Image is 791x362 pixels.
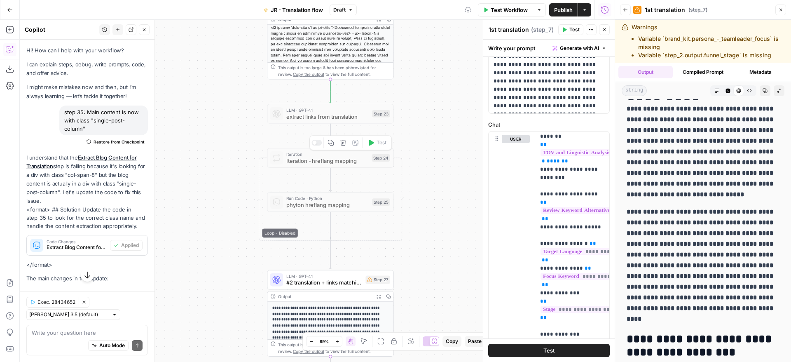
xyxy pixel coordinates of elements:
span: Publish [554,6,573,14]
li: Variable `step_2.output.funnel_stage` is missing [638,51,784,59]
div: Step 25 [372,198,390,206]
span: JR - Translation flow [271,6,323,14]
p: I can explain steps, debug, write prompts, code, and offer advice. [26,60,148,78]
button: Draft [330,5,357,15]
div: step 35: Main content is now with class "single-post-column" [59,106,148,135]
span: extract links from translation [286,113,369,121]
div: Run Code · Pythonphyton hreflang mappingStep 25 [267,192,393,212]
span: Restore from Checkpoint [94,139,145,145]
label: Chat [488,120,610,129]
span: Code Changes [47,240,107,244]
div: Loop - DisabledIterationIteration - hreflang mappingStep 24Test [267,148,393,168]
input: Claude Sonnet 3.5 (default) [29,310,108,319]
button: Copy [442,336,461,347]
a: Extract Blog Content for Translation [26,154,137,169]
button: Output [618,66,673,78]
button: Generate with AI [549,43,610,54]
span: Applied [121,242,139,249]
span: 99% [320,338,329,345]
li: Variable `brand_kit.persona_-_teamleader_focus` is missing [638,35,784,51]
div: LLM · GPT-4.1extract links from translationStep 23 [267,104,393,124]
div: Warnings [632,23,784,59]
span: Generate with AI [560,45,599,52]
button: Compiled Prompt [676,66,730,78]
span: Copy the output [293,349,324,354]
span: string [622,85,647,96]
li: Changed the selector from to to match the new class structure [35,290,148,324]
button: Test Workflow [478,3,533,16]
span: Copy the output [293,72,324,77]
span: Iteration - hreflang mapping [286,157,368,165]
span: Exec. 28434652 [37,299,75,306]
span: Copy [446,338,458,345]
button: Metadata [733,66,788,78]
div: Output [278,293,371,300]
span: Draft [333,6,346,14]
button: Publish [549,3,578,16]
button: Applied [110,240,143,251]
span: Auto Mode [99,342,125,349]
span: Test Workflow [491,6,528,14]
span: Extract Blog Content for Translation (step_35) [47,244,107,251]
span: Test [543,346,555,355]
span: LLM · GPT-4.1 [286,273,362,280]
span: ( step_7 ) [688,6,707,14]
div: Step 24 [372,154,390,162]
g: Edge from step_24 to step_25 [329,168,332,192]
p: I understand that the step is failing because it's looking for a div with class "col-span-8" but ... [26,153,148,206]
span: 1st translation [645,6,685,14]
button: Exec. 28434652 [26,297,79,308]
g: Edge from step_23 to step_24 [329,124,332,148]
div: Step 27 [365,276,390,284]
span: Test [569,26,580,33]
div: Write your prompt [483,40,615,56]
span: #2 translation + links matching [286,279,362,287]
g: Edge from step_24-iteration-end to step_27 [329,237,332,269]
span: Run Code · Python [286,195,369,202]
button: user [502,135,530,143]
p: Hi! How can I help with your workflow? [26,46,148,55]
textarea: 1st translation [489,26,529,34]
button: Test [488,344,610,357]
span: Iteration [286,151,368,157]
div: This output is too large & has been abbreviated for review. to view the full content. [278,341,390,355]
div: This output is too large & has been abbreviated for review. to view the full content. [278,64,390,78]
button: Restore from Checkpoint [83,137,148,147]
p: I might make mistakes now and then, but I’m always learning — let’s tackle it together! [26,83,148,100]
button: Test [558,24,583,35]
span: ( step_7 ) [531,26,554,34]
span: phyton hreflang mapping [286,201,369,209]
g: Edge from step_7 to step_23 [329,80,332,103]
div: Step 23 [372,110,390,118]
button: Paste [465,336,485,347]
div: Output [278,16,371,23]
p: The main changes in this update: [26,274,148,283]
span: LLM · GPT-4.1 [286,107,369,113]
div: Copilot [25,26,97,34]
button: Auto Mode [88,340,129,351]
span: Paste [468,338,482,345]
button: JR - Translation flow [258,3,328,16]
